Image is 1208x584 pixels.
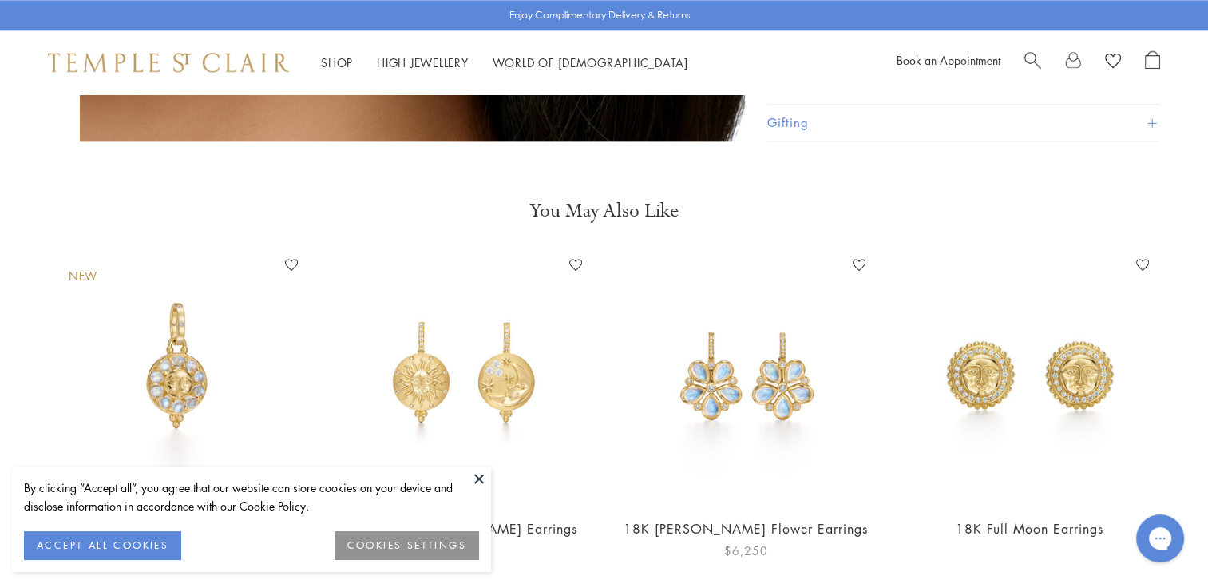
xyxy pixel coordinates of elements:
a: 18K Full Moon Earrings [956,520,1103,538]
img: 18K Sole Luna Earrings [336,252,588,503]
a: Open Shopping Bag [1145,50,1160,74]
a: ShopShop [321,54,353,70]
a: 18K [PERSON_NAME] Flower Earrings [624,520,868,538]
a: Search [1024,50,1041,74]
a: World of [DEMOGRAPHIC_DATA]World of [DEMOGRAPHIC_DATA] [493,54,688,70]
button: ACCEPT ALL COOKIES [24,531,181,560]
button: Gifting [767,105,1160,141]
img: https://cdn.shopify.com/s/files/1/0002/7446/4780/files/E71881-FULLMOON_MAIN_ongrey.jpg?v=1755028990 [904,252,1155,503]
h3: You May Also Like [64,198,1144,224]
img: 18K Luna Flower Earrings [620,252,872,503]
nav: Main navigation [321,53,688,73]
iframe: Gorgias live chat messenger [1128,509,1192,568]
a: High JewelleryHigh Jewellery [377,54,469,70]
a: Book an Appointment [897,52,1000,68]
button: COOKIES SETTINGS [335,531,479,560]
div: New [69,268,97,285]
img: P34861-LUNAHABM [53,252,304,503]
p: Enjoy Complimentary Delivery & Returns [509,7,691,23]
div: By clicking “Accept all”, you agree that our website can store cookies on your device and disclos... [24,479,479,515]
a: View Wishlist [1105,50,1121,74]
span: $6,250 [724,542,768,560]
img: Temple St. Clair [48,53,289,72]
